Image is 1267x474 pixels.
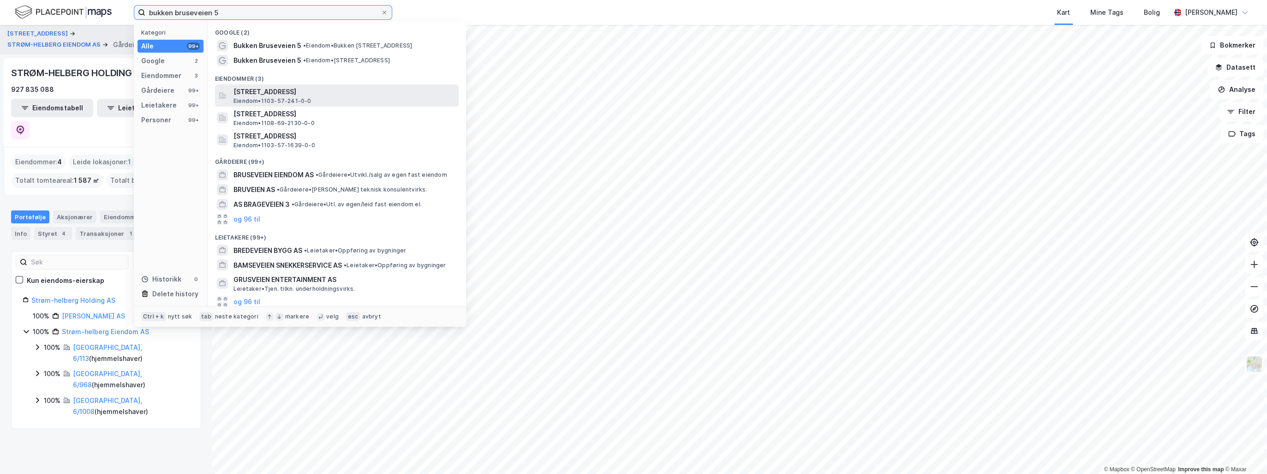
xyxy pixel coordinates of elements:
span: Eiendom • Bukken [STREET_ADDRESS] [303,42,412,49]
a: Strøm-helberg Holding AS [31,296,115,304]
div: 99+ [187,116,200,124]
span: Gårdeiere • Utl. av egen/leid fast eiendom el. [292,201,422,208]
div: Kun eiendoms-eierskap [27,275,104,286]
div: Personer [141,114,171,126]
div: neste kategori [215,313,258,320]
a: [GEOGRAPHIC_DATA], 6/968 [73,370,142,389]
span: Gårdeiere • Utvikl./salg av egen fast eiendom [316,171,447,179]
a: Mapbox [1104,466,1129,473]
span: BAMSEVEIEN SNEKKERSERVICE AS [233,260,342,271]
div: Eiendommer [141,70,181,81]
input: Søk på adresse, matrikkel, gårdeiere, leietakere eller personer [145,6,381,19]
div: 2 [192,57,200,65]
div: STRØM-HELBERG HOLDING AS [11,66,148,80]
button: og 96 til [233,214,260,225]
div: 4 [59,229,68,238]
div: 927 835 088 [11,84,54,95]
div: 100% [44,342,60,353]
span: • [344,262,347,269]
div: ( hjemmelshaver ) [73,342,190,364]
span: [STREET_ADDRESS] [233,86,455,97]
div: Totalt byggareal : [107,173,188,188]
div: Leietakere (99+) [208,227,466,243]
span: • [303,42,306,49]
div: Totalt tomteareal : [12,173,103,188]
div: Gårdeier [113,39,141,50]
div: Mine Tags [1090,7,1124,18]
a: Strøm-helberg Eiendom AS [62,328,149,336]
div: nytt søk [168,313,192,320]
div: Gårdeiere [141,85,174,96]
div: ( hjemmelshaver ) [73,395,190,417]
div: Kontrollprogram for chat [1221,430,1267,474]
div: Portefølje [11,210,49,223]
div: Eiendommer [100,210,157,223]
div: tab [199,312,213,321]
span: • [292,201,294,208]
input: Søk [27,255,128,269]
div: Styret [34,227,72,240]
div: Transaksjoner [76,227,139,240]
span: Eiendom • 1103-57-241-0-0 [233,97,311,105]
span: • [304,247,307,254]
span: GRUSVEIEN ENTERTAINMENT AS [233,274,455,285]
a: [PERSON_NAME] AS [62,312,125,320]
span: [STREET_ADDRESS] [233,131,455,142]
span: Eiendom • [STREET_ADDRESS] [303,57,390,64]
div: Alle [141,41,154,52]
span: Leietaker • Oppføring av bygninger [344,262,446,269]
div: Leide lokasjoner : [69,155,135,169]
div: avbryt [362,313,381,320]
button: Datasett [1207,58,1263,77]
div: ( hjemmelshaver ) [73,368,190,390]
div: Kategori [141,29,203,36]
span: • [303,57,306,64]
span: Gårdeiere • [PERSON_NAME] teknisk konsulentvirks. [277,186,427,193]
img: Z [1245,355,1263,373]
div: 3 [192,72,200,79]
div: Info [11,227,30,240]
button: Eiendomstabell [11,99,93,117]
span: BREDEVEIEN BYGG AS [233,245,302,256]
span: AS BRAGEVEIEN 3 [233,199,290,210]
img: logo.f888ab2527a4732fd821a326f86c7f29.svg [15,4,112,20]
div: Google (2) [208,22,466,38]
div: Gårdeiere (99+) [208,151,466,168]
span: Eiendom • 1103-57-1639-0-0 [233,142,315,149]
div: 100% [33,326,49,337]
a: [GEOGRAPHIC_DATA], 6/113 [73,343,142,362]
div: 99+ [187,87,200,94]
div: velg [326,313,339,320]
div: esc [346,312,360,321]
div: 99+ [187,102,200,109]
div: 100% [33,311,49,322]
div: Leietakere [141,100,177,111]
span: BRUVEIEN AS [233,184,275,195]
span: • [316,171,318,178]
div: 99+ [187,42,200,50]
button: og 96 til [233,296,260,307]
div: 100% [44,395,60,406]
button: STRØM-HELBERG EIENDOM AS [7,40,102,49]
button: Filter [1219,102,1263,121]
span: 1 587 ㎡ [74,175,99,186]
span: Leietaker • Tjen. tilkn. underholdningsvirks. [233,285,355,293]
span: [STREET_ADDRESS] [233,108,455,120]
span: Eiendom • 1108-69-2130-0-0 [233,120,315,127]
iframe: Chat Widget [1221,430,1267,474]
div: Eiendommer : [12,155,66,169]
button: Bokmerker [1201,36,1263,54]
div: Ctrl + k [141,312,166,321]
div: 100% [44,368,60,379]
span: Bukken Bruseveien 5 [233,40,301,51]
div: Aksjonærer [53,210,96,223]
button: [STREET_ADDRESS] [7,29,70,38]
button: Analyse [1210,80,1263,99]
div: Historikk [141,274,181,285]
div: Delete history [152,288,198,300]
span: 4 [57,156,62,168]
div: Bolig [1144,7,1160,18]
span: 1 [128,156,131,168]
span: Leietaker • Oppføring av bygninger [304,247,406,254]
span: BRUSEVEIEN EIENDOM AS [233,169,314,180]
